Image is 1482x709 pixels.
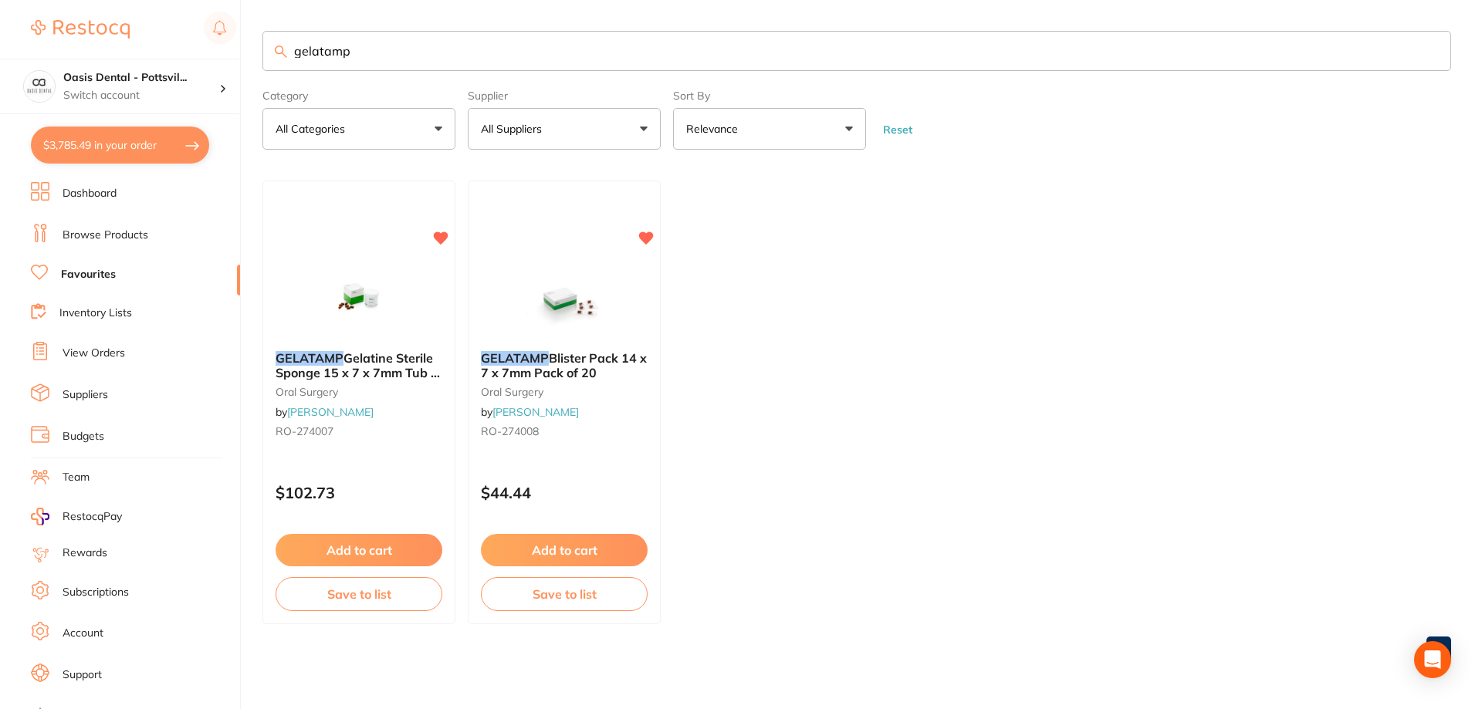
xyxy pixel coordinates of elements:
[61,267,116,282] a: Favourites
[878,123,917,137] button: Reset
[481,484,648,501] p: $44.44
[31,508,49,525] img: RestocqPay
[63,626,103,641] a: Account
[276,405,374,419] span: by
[276,121,351,137] p: All Categories
[63,186,117,201] a: Dashboard
[686,121,744,137] p: Relevance
[59,306,132,321] a: Inventory Lists
[63,387,108,403] a: Suppliers
[276,534,442,566] button: Add to cart
[63,429,104,444] a: Budgets
[63,346,125,361] a: View Orders
[481,386,648,398] small: oral surgery
[481,405,579,419] span: by
[468,89,661,102] label: Supplier
[481,534,648,566] button: Add to cart
[262,31,1451,71] input: Search Favourite Products
[276,350,343,366] em: GELATAMP
[31,508,122,525] a: RestocqPay
[276,484,442,501] p: $102.73
[276,424,333,438] span: RO-274007
[276,351,442,380] b: GELATAMP Gelatine Sterile Sponge 15 x 7 x 7mm Tub of 50
[262,89,455,102] label: Category
[63,228,148,243] a: Browse Products
[481,424,539,438] span: RO-274008
[481,577,648,611] button: Save to list
[1426,633,1451,664] a: 1
[31,127,209,164] button: $3,785.49 in your order
[468,108,661,150] button: All Suppliers
[673,108,866,150] button: Relevance
[481,351,648,380] b: GELATAMP Blister Pack 14 x 7 x 7mm Pack of 20
[481,350,549,366] em: GELATAMP
[309,262,409,339] img: GELATAMP Gelatine Sterile Sponge 15 x 7 x 7mm Tub of 50
[492,405,579,419] a: [PERSON_NAME]
[1414,641,1451,678] div: Open Intercom Messenger
[31,20,130,39] img: Restocq Logo
[31,12,130,47] a: Restocq Logo
[287,405,374,419] a: [PERSON_NAME]
[63,509,122,525] span: RestocqPay
[276,350,442,394] span: Gelatine Sterile Sponge 15 x 7 x 7mm Tub of 50
[63,667,102,683] a: Support
[63,585,129,600] a: Subscriptions
[63,545,107,561] a: Rewards
[262,108,455,150] button: All Categories
[24,71,55,102] img: Oasis Dental - Pottsville
[63,70,219,86] h4: Oasis Dental - Pottsville
[673,89,866,102] label: Sort By
[63,470,90,485] a: Team
[63,88,219,103] p: Switch account
[514,262,614,339] img: GELATAMP Blister Pack 14 x 7 x 7mm Pack of 20
[276,386,442,398] small: oral surgery
[481,121,548,137] p: All Suppliers
[276,577,442,611] button: Save to list
[481,350,647,380] span: Blister Pack 14 x 7 x 7mm Pack of 20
